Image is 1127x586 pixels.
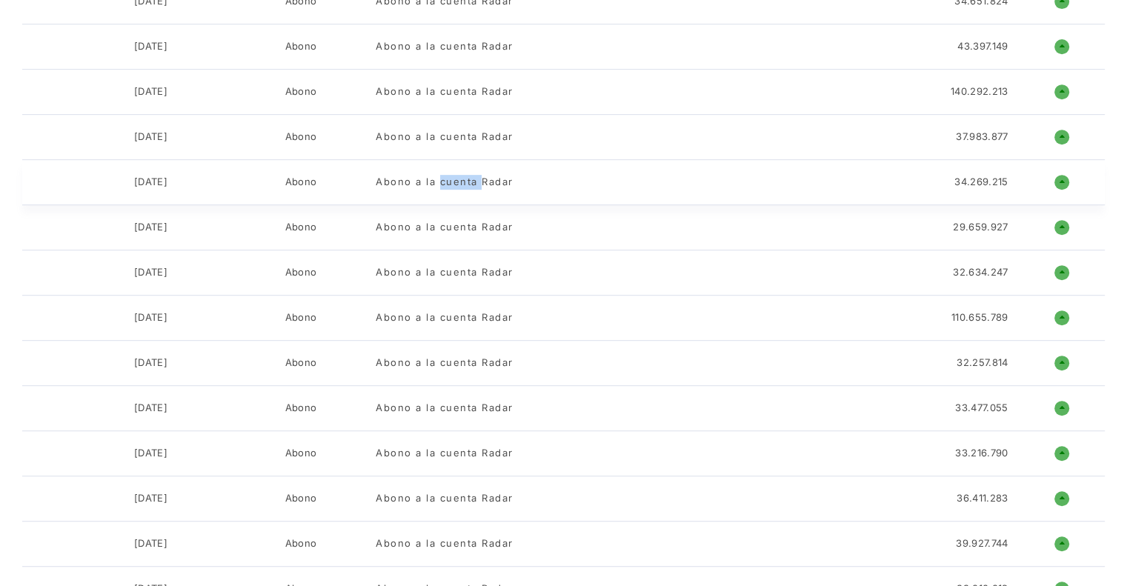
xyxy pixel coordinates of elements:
[134,175,167,190] div: [DATE]
[955,446,1008,461] div: 33.216.790
[134,356,167,370] div: [DATE]
[376,310,513,325] div: Abono a la cuenta Radar
[957,491,1008,506] div: 36.411.283
[285,310,317,325] div: Abono
[376,356,513,370] div: Abono a la cuenta Radar
[134,536,167,551] div: [DATE]
[285,39,317,54] div: Abono
[376,220,513,235] div: Abono a la cuenta Radar
[376,401,513,416] div: Abono a la cuenta Radar
[134,265,167,280] div: [DATE]
[956,536,1008,551] div: 39.927.744
[1054,491,1069,506] h1: o
[1054,310,1069,325] h1: o
[1054,356,1069,370] h1: o
[285,356,317,370] div: Abono
[376,491,513,506] div: Abono a la cuenta Radar
[285,84,317,99] div: Abono
[134,401,167,416] div: [DATE]
[951,310,1008,325] div: 110.655.789
[285,220,317,235] div: Abono
[134,130,167,144] div: [DATE]
[134,491,167,506] div: [DATE]
[285,446,317,461] div: Abono
[957,356,1008,370] div: 32.257.814
[1054,446,1069,461] h1: o
[376,536,513,551] div: Abono a la cuenta Radar
[1054,130,1069,144] h1: o
[285,401,317,416] div: Abono
[376,265,513,280] div: Abono a la cuenta Radar
[376,175,513,190] div: Abono a la cuenta Radar
[376,39,513,54] div: Abono a la cuenta Radar
[1054,175,1069,190] h1: o
[376,84,513,99] div: Abono a la cuenta Radar
[951,84,1008,99] div: 140.292.213
[1054,39,1069,54] h1: o
[134,39,167,54] div: [DATE]
[285,491,317,506] div: Abono
[956,130,1008,144] div: 37.983.877
[1054,265,1069,280] h1: o
[1054,536,1069,551] h1: o
[1054,220,1069,235] h1: o
[134,310,167,325] div: [DATE]
[285,265,317,280] div: Abono
[376,130,513,144] div: Abono a la cuenta Radar
[134,84,167,99] div: [DATE]
[1054,84,1069,99] h1: o
[1054,401,1069,416] h1: o
[953,220,1008,235] div: 29.659.927
[134,446,167,461] div: [DATE]
[134,220,167,235] div: [DATE]
[954,175,1008,190] div: 34.269.215
[376,446,513,461] div: Abono a la cuenta Radar
[953,265,1008,280] div: 32.634.247
[285,130,317,144] div: Abono
[957,39,1008,54] div: 43.397.149
[285,536,317,551] div: Abono
[955,401,1008,416] div: 33.477.055
[285,175,317,190] div: Abono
